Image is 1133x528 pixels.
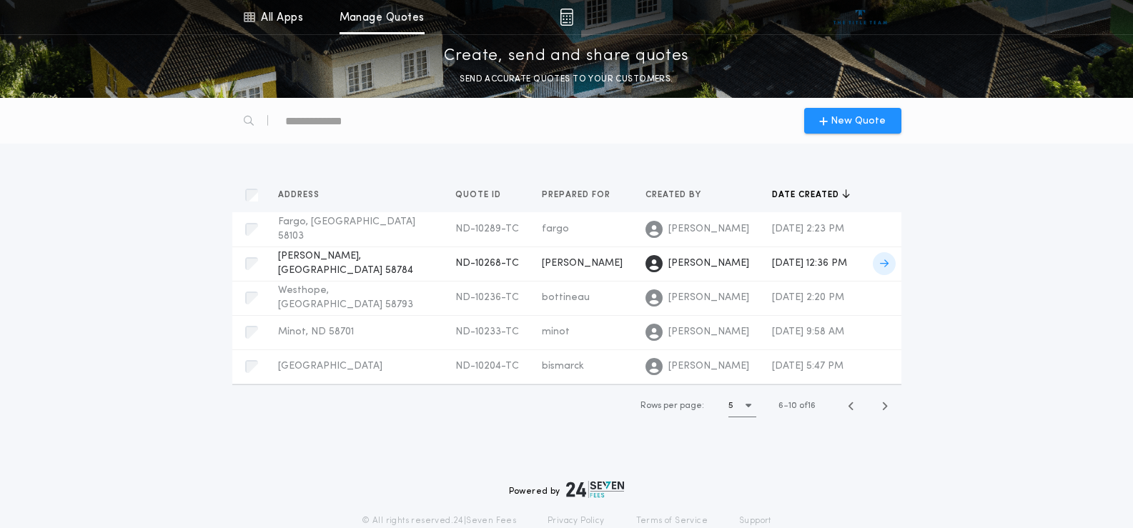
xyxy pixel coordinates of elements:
[509,481,625,498] div: Powered by
[728,394,756,417] button: 5
[542,258,623,269] span: [PERSON_NAME]
[444,45,689,68] p: Create, send and share quotes
[668,325,749,339] span: [PERSON_NAME]
[788,402,797,410] span: 10
[831,114,886,129] span: New Quote
[278,189,322,201] span: Address
[668,256,749,271] span: [PERSON_NAME]
[455,189,504,201] span: Quote ID
[460,72,673,86] p: SEND ACCURATE QUOTES TO YOUR CUSTOMERS.
[668,222,749,236] span: [PERSON_NAME]
[455,258,519,269] span: ND-10268-TC
[542,189,613,201] span: Prepared for
[640,402,704,410] span: Rows per page:
[278,216,415,241] span: Fargo, [GEOGRAPHIC_DATA] 58103
[278,188,330,202] button: Address
[772,292,844,303] span: [DATE] 2:20 PM
[542,327,570,337] span: minot
[566,481,625,498] img: logo
[772,361,843,372] span: [DATE] 5:47 PM
[455,292,519,303] span: ND-10236-TC
[542,361,584,372] span: bismarck
[455,188,512,202] button: Quote ID
[455,224,519,234] span: ND-10289-TC
[455,361,519,372] span: ND-10204-TC
[772,258,847,269] span: [DATE] 12:36 PM
[455,327,519,337] span: ND-10233-TC
[772,327,844,337] span: [DATE] 9:58 AM
[542,224,569,234] span: fargo
[645,188,712,202] button: Created by
[804,108,901,134] button: New Quote
[772,189,842,201] span: Date created
[542,292,590,303] span: bottineau
[668,291,749,305] span: [PERSON_NAME]
[778,402,783,410] span: 6
[772,188,850,202] button: Date created
[833,10,887,24] img: vs-icon
[799,399,816,412] span: of 16
[645,189,704,201] span: Created by
[278,361,382,372] span: [GEOGRAPHIC_DATA]
[772,224,844,234] span: [DATE] 2:23 PM
[636,515,708,527] a: Terms of Service
[278,285,413,310] span: Westhope, [GEOGRAPHIC_DATA] 58793
[278,251,413,276] span: [PERSON_NAME], [GEOGRAPHIC_DATA] 58784
[278,327,354,337] span: Minot, ND 58701
[739,515,771,527] a: Support
[728,399,733,413] h1: 5
[668,359,749,374] span: [PERSON_NAME]
[362,515,516,527] p: © All rights reserved. 24|Seven Fees
[560,9,573,26] img: img
[548,515,605,527] a: Privacy Policy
